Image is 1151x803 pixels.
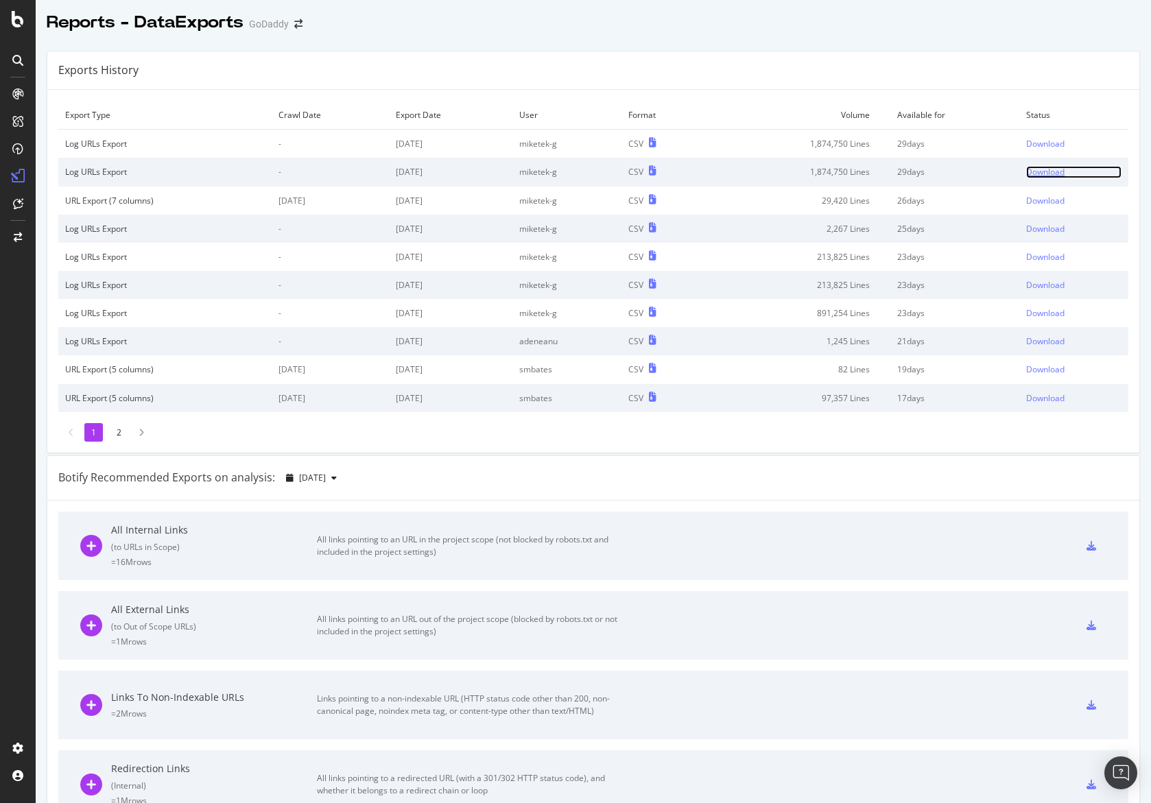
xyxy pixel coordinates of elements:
[512,243,621,271] td: miketek-g
[299,472,326,483] span: 2025 Sep. 7th
[272,243,389,271] td: -
[512,384,621,412] td: smbates
[890,187,1019,215] td: 26 days
[1087,780,1096,789] div: csv-export
[890,327,1019,355] td: 21 days
[1087,700,1096,710] div: csv-export
[65,279,265,291] div: Log URLs Export
[389,299,512,327] td: [DATE]
[272,327,389,355] td: -
[65,392,265,404] div: URL Export (5 columns)
[65,138,265,149] div: Log URLs Export
[1026,223,1122,235] a: Download
[628,251,643,263] div: CSV
[890,158,1019,186] td: 29 days
[709,130,890,158] td: 1,874,750 Lines
[111,636,317,647] div: = 1M rows
[1104,756,1137,789] div: Open Intercom Messenger
[709,299,890,327] td: 891,254 Lines
[1026,307,1122,319] a: Download
[628,307,643,319] div: CSV
[1026,363,1122,375] a: Download
[890,271,1019,299] td: 23 days
[512,101,621,130] td: User
[709,215,890,243] td: 2,267 Lines
[512,271,621,299] td: miketek-g
[709,101,890,130] td: Volume
[281,467,342,489] button: [DATE]
[389,101,512,130] td: Export Date
[65,363,265,375] div: URL Export (5 columns)
[111,556,317,568] div: = 16M rows
[389,130,512,158] td: [DATE]
[389,215,512,243] td: [DATE]
[272,215,389,243] td: -
[709,271,890,299] td: 213,825 Lines
[709,384,890,412] td: 97,357 Lines
[272,101,389,130] td: Crawl Date
[272,299,389,327] td: -
[272,271,389,299] td: -
[58,470,275,486] div: Botify Recommended Exports on analysis:
[58,62,139,78] div: Exports History
[47,11,244,34] div: Reports - DataExports
[628,166,643,178] div: CSV
[1026,392,1065,404] div: Download
[65,223,265,235] div: Log URLs Export
[628,392,643,404] div: CSV
[512,130,621,158] td: miketek-g
[317,693,626,717] div: Links pointing to a non-indexable URL (HTTP status code other than 200, non-canonical page, noind...
[1026,363,1065,375] div: Download
[628,223,643,235] div: CSV
[389,355,512,383] td: [DATE]
[389,271,512,299] td: [DATE]
[272,384,389,412] td: [DATE]
[111,523,317,537] div: All Internal Links
[65,166,265,178] div: Log URLs Export
[111,621,317,632] div: ( to Out of Scope URLs )
[709,327,890,355] td: 1,245 Lines
[389,243,512,271] td: [DATE]
[890,384,1019,412] td: 17 days
[709,158,890,186] td: 1,874,750 Lines
[84,423,103,442] li: 1
[389,158,512,186] td: [DATE]
[1019,101,1128,130] td: Status
[272,355,389,383] td: [DATE]
[709,355,890,383] td: 82 Lines
[628,195,643,206] div: CSV
[272,187,389,215] td: [DATE]
[111,541,317,553] div: ( to URLs in Scope )
[65,251,265,263] div: Log URLs Export
[1026,138,1065,149] div: Download
[1026,307,1065,319] div: Download
[111,780,317,791] div: ( Internal )
[317,772,626,797] div: All links pointing to a redirected URL (with a 301/302 HTTP status code), and whether it belongs ...
[512,158,621,186] td: miketek-g
[1026,166,1065,178] div: Download
[65,307,265,319] div: Log URLs Export
[110,423,128,442] li: 2
[512,215,621,243] td: miketek-g
[111,691,317,704] div: Links To Non-Indexable URLs
[1026,223,1065,235] div: Download
[272,130,389,158] td: -
[58,101,272,130] td: Export Type
[65,195,265,206] div: URL Export (7 columns)
[249,17,289,31] div: GoDaddy
[709,187,890,215] td: 29,420 Lines
[111,762,317,776] div: Redirection Links
[272,158,389,186] td: -
[389,384,512,412] td: [DATE]
[512,299,621,327] td: miketek-g
[1026,251,1122,263] a: Download
[512,355,621,383] td: smbates
[1026,279,1122,291] a: Download
[628,335,643,347] div: CSV
[1087,621,1096,630] div: csv-export
[1026,251,1065,263] div: Download
[628,138,643,149] div: CSV
[890,130,1019,158] td: 29 days
[890,101,1019,130] td: Available for
[389,187,512,215] td: [DATE]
